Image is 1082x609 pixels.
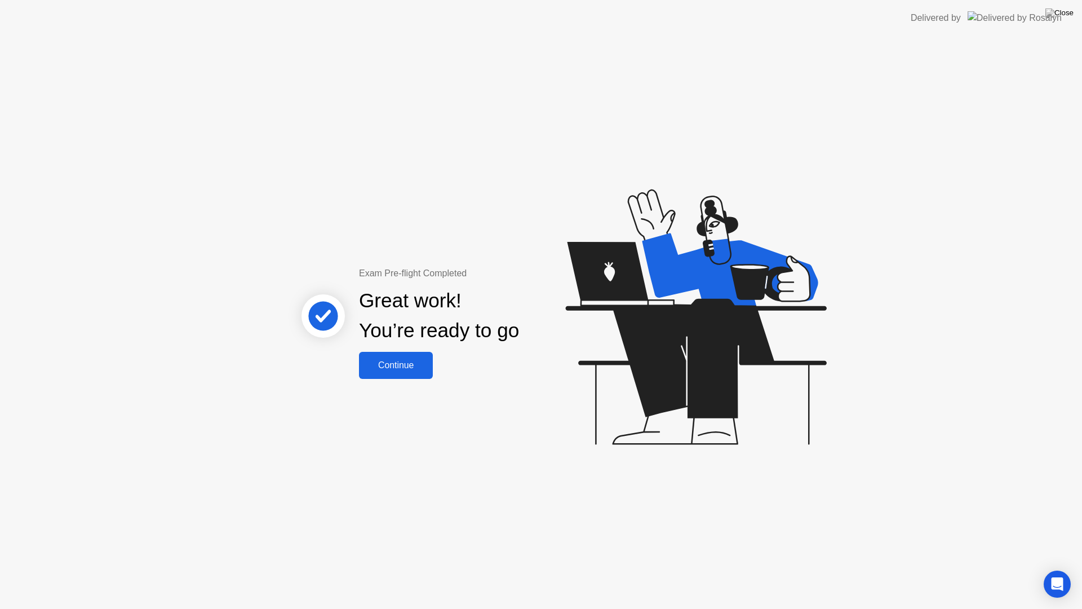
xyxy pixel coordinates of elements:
img: Delivered by Rosalyn [968,11,1062,24]
button: Continue [359,352,433,379]
div: Continue [362,360,429,370]
div: Great work! You’re ready to go [359,286,519,346]
img: Close [1045,8,1074,17]
div: Open Intercom Messenger [1044,571,1071,598]
div: Exam Pre-flight Completed [359,267,592,280]
div: Delivered by [911,11,961,25]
